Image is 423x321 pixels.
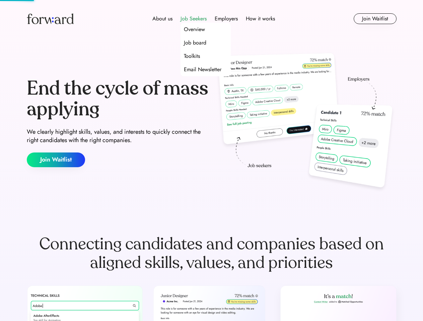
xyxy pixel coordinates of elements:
[181,15,207,23] div: Job Seekers
[27,78,209,119] div: End the cycle of mass applying
[184,52,200,60] div: Toolkits
[27,13,74,24] img: Forward logo
[27,235,397,272] div: Connecting candidates and companies based on aligned skills, values, and priorities
[184,25,205,33] div: Overview
[215,15,238,23] div: Employers
[184,39,206,47] div: Job board
[246,15,275,23] div: How it works
[214,51,397,195] img: hero-image.png
[354,13,397,24] button: Join Waitlist
[27,128,209,144] div: We clearly highlight skills, values, and interests to quickly connect the right candidates with t...
[184,66,221,74] div: Email Newsletter
[152,15,172,23] div: About us
[27,152,85,167] button: Join Waitlist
